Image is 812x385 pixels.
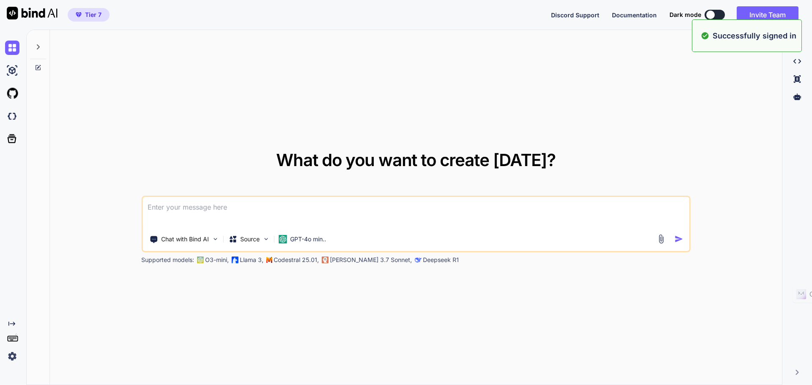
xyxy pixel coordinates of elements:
[7,7,58,19] img: Bind AI
[161,235,209,243] p: Chat with Bind AI
[414,257,421,263] img: claude
[701,30,709,41] img: alert
[669,11,701,19] span: Dark mode
[76,12,82,17] img: premium
[278,235,287,243] img: GPT-4o mini
[290,235,326,243] p: GPT-4o min..
[85,11,101,19] span: Tier 7
[551,11,599,19] button: Discord Support
[205,256,229,264] p: O3-mini,
[5,109,19,123] img: darkCloudIdeIcon
[274,256,319,264] p: Codestral 25.01,
[321,257,328,263] img: claude
[612,11,657,19] button: Documentation
[737,6,798,23] button: Invite Team
[276,150,556,170] span: What do you want to create [DATE]?
[141,256,194,264] p: Supported models:
[5,349,19,363] img: settings
[713,30,796,41] p: Successfully signed in
[330,256,412,264] p: [PERSON_NAME] 3.7 Sonnet,
[240,256,263,264] p: Llama 3,
[262,235,269,243] img: Pick Models
[5,86,19,101] img: githubLight
[68,8,110,22] button: premiumTier 7
[656,234,666,244] img: attachment
[240,235,260,243] p: Source
[266,257,272,263] img: Mistral-AI
[423,256,459,264] p: Deepseek R1
[211,235,219,243] img: Pick Tools
[675,235,683,243] img: icon
[197,257,203,263] img: GPT-4
[5,41,19,55] img: chat
[5,63,19,78] img: ai-studio
[231,257,238,263] img: Llama2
